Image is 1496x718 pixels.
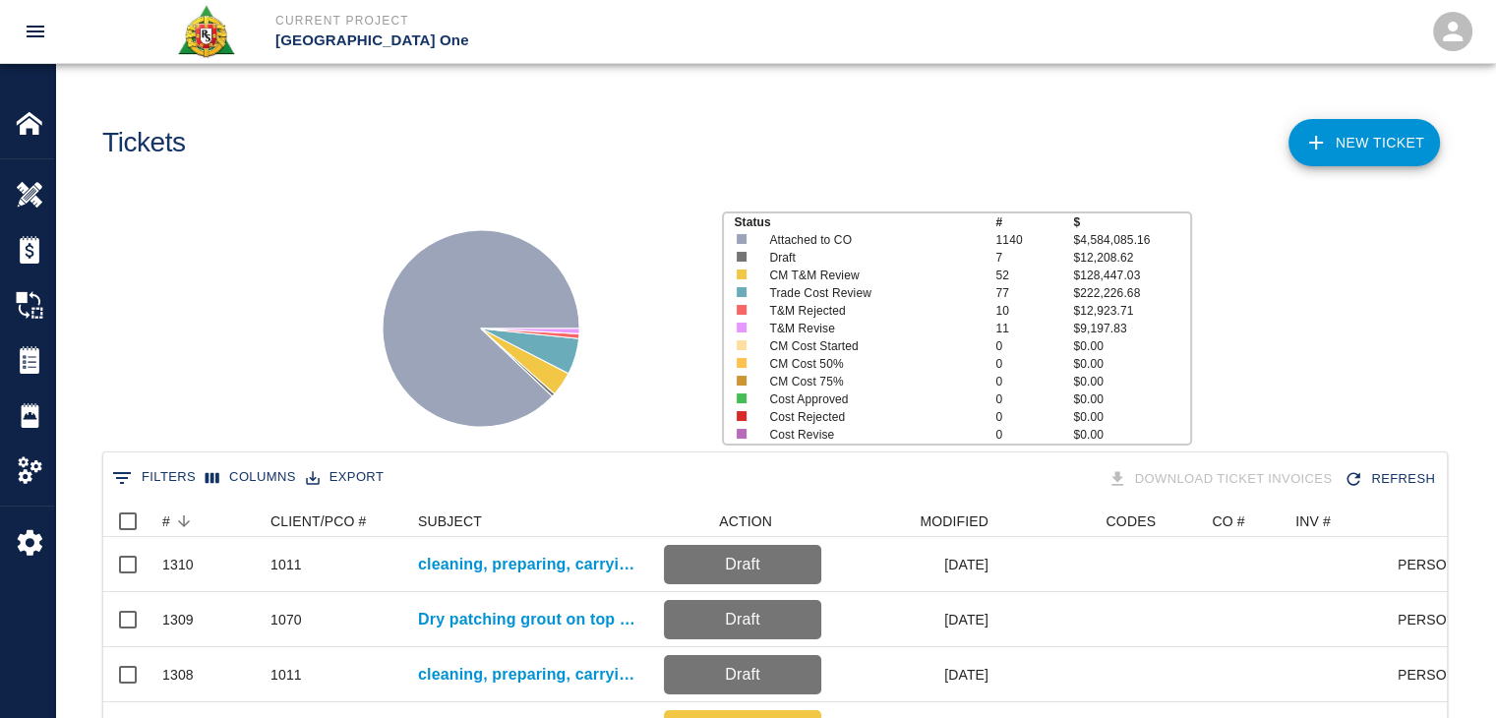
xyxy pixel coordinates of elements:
[201,462,301,493] button: Select columns
[1398,624,1496,718] iframe: Chat Widget
[162,665,194,685] div: 1308
[1212,506,1244,537] div: CO #
[769,408,973,426] p: Cost Rejected
[270,610,302,629] div: 1070
[1295,506,1331,537] div: INV #
[1073,249,1189,267] p: $12,208.62
[769,337,973,355] p: CM Cost Started
[769,355,973,373] p: CM Cost 50%
[995,408,1073,426] p: 0
[1104,462,1341,497] div: Tickets download in groups of 15
[1073,267,1189,284] p: $128,447.03
[176,4,236,59] img: Roger & Sons Concrete
[769,373,973,390] p: CM Cost 75%
[1340,462,1443,497] div: Refresh the list
[1166,506,1286,537] div: CO #
[769,249,973,267] p: Draft
[654,506,831,537] div: ACTION
[769,231,973,249] p: Attached to CO
[1073,426,1189,444] p: $0.00
[1340,462,1443,497] button: Refresh
[734,213,995,231] p: Status
[995,426,1073,444] p: 0
[831,537,998,592] div: [DATE]
[1073,337,1189,355] p: $0.00
[270,506,367,537] div: CLIENT/PCO #
[769,284,973,302] p: Trade Cost Review
[270,555,302,574] div: 1011
[408,506,654,537] div: SUBJECT
[719,506,772,537] div: ACTION
[162,555,194,574] div: 1310
[995,231,1073,249] p: 1140
[995,267,1073,284] p: 52
[301,462,389,493] button: Export
[1073,284,1189,302] p: $222,226.68
[672,663,813,687] p: Draft
[920,506,988,537] div: MODIFIED
[995,284,1073,302] p: 77
[769,267,973,284] p: CM T&M Review
[418,553,644,576] a: cleaning, preparing, carrying bags down the stairs and pouring Level 2 mezz west side.
[769,390,973,408] p: Cost Approved
[995,302,1073,320] p: 10
[12,8,59,55] button: open drawer
[769,426,973,444] p: Cost Revise
[995,337,1073,355] p: 0
[995,355,1073,373] p: 0
[831,506,998,537] div: MODIFIED
[1106,506,1156,537] div: CODES
[995,373,1073,390] p: 0
[107,462,201,494] button: Show filters
[162,506,170,537] div: #
[1073,390,1189,408] p: $0.00
[1073,320,1189,337] p: $9,197.83
[1073,355,1189,373] p: $0.00
[152,506,261,537] div: #
[769,320,973,337] p: T&M Revise
[995,390,1073,408] p: 0
[270,665,302,685] div: 1011
[261,506,408,537] div: CLIENT/PCO #
[672,608,813,631] p: Draft
[418,506,482,537] div: SUBJECT
[1073,373,1189,390] p: $0.00
[831,592,998,647] div: [DATE]
[1073,231,1189,249] p: $4,584,085.16
[162,610,194,629] div: 1309
[831,647,998,702] div: [DATE]
[275,30,855,52] p: [GEOGRAPHIC_DATA] One
[275,12,855,30] p: Current Project
[1073,408,1189,426] p: $0.00
[418,608,644,631] a: Dry patching grout on top of beams for Column line E30/[GEOGRAPHIC_DATA], E9/EJ
[1073,302,1189,320] p: $12,923.71
[672,553,813,576] p: Draft
[170,508,198,535] button: Sort
[995,213,1073,231] p: #
[995,320,1073,337] p: 11
[769,302,973,320] p: T&M Rejected
[995,249,1073,267] p: 7
[1286,506,1399,537] div: INV #
[418,663,644,687] a: cleaning, preparing, carrying bags down the stairs and pouring Level 2 mezz west side.
[1073,213,1189,231] p: $
[1288,119,1440,166] a: NEW TICKET
[102,127,186,159] h1: Tickets
[998,506,1166,537] div: CODES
